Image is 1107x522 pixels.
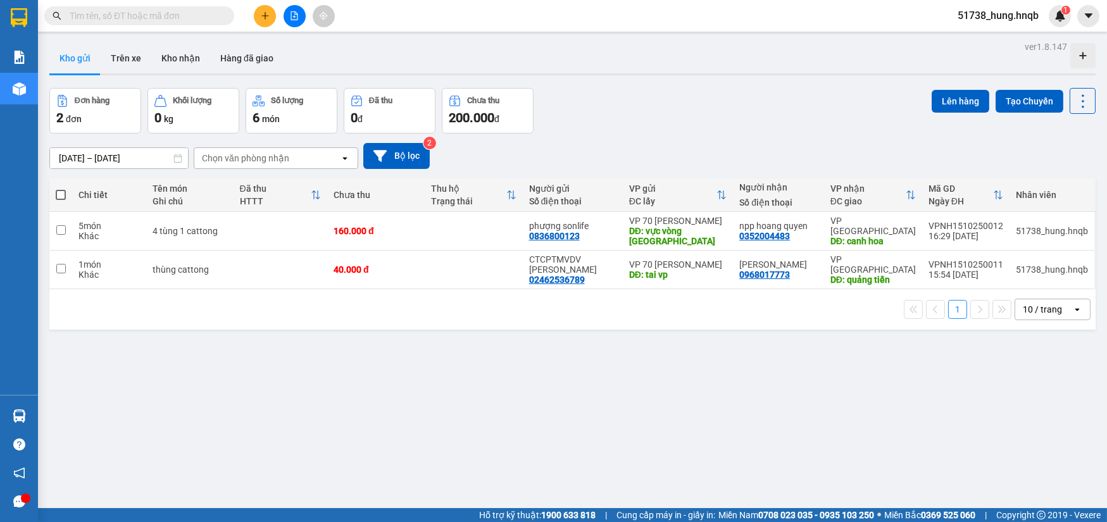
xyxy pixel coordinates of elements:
button: Kho gửi [49,43,101,73]
div: Đã thu [240,183,311,194]
div: VP [GEOGRAPHIC_DATA] [830,254,916,275]
img: warehouse-icon [13,82,26,96]
span: file-add [290,11,299,20]
div: Khác [78,270,140,280]
img: warehouse-icon [13,409,26,423]
span: copyright [1037,511,1046,519]
div: 40.000 đ [334,264,418,275]
span: đơn [66,114,82,124]
span: Miền Bắc [884,508,975,522]
button: Đơn hàng2đơn [49,88,141,134]
div: Chưa thu [334,190,418,200]
span: 200.000 [449,110,494,125]
div: VP 70 [PERSON_NAME] [629,259,727,270]
button: 1 [948,300,967,319]
div: VP nhận [830,183,906,194]
div: VP [GEOGRAPHIC_DATA] [830,216,916,236]
span: đ [358,114,363,124]
div: Số lượng [271,96,303,105]
span: notification [13,467,25,479]
div: 160.000 đ [334,226,418,236]
div: Người gửi [529,183,616,194]
span: Cung cấp máy in - giấy in: [616,508,715,522]
div: Tên món [153,183,227,194]
span: [PERSON_NAME] [18,6,172,30]
button: Lên hàng [932,90,989,113]
strong: 0369 525 060 [921,510,975,520]
button: Kho nhận [151,43,210,73]
div: VP gửi [629,183,716,194]
button: Bộ lọc [363,143,430,169]
button: plus [254,5,276,27]
div: Chi tiết [78,190,140,200]
img: icon-new-feature [1054,10,1066,22]
div: 0968017773 [739,270,790,280]
div: Anh Lệ [739,259,818,270]
span: 51738_hung.hnqb [948,8,1049,23]
span: caret-down [1083,10,1094,22]
span: Miền Nam [718,508,874,522]
div: Tạo kho hàng mới [1070,43,1096,68]
div: Số điện thoại [529,196,616,206]
span: 1 [1063,6,1068,15]
input: Select a date range. [50,148,188,168]
span: 0 [351,110,358,125]
div: 0352004483 [739,231,790,241]
th: Toggle SortBy [234,178,328,212]
th: Toggle SortBy [425,178,522,212]
div: Khối lượng [173,96,211,105]
span: Hỗ trợ kỹ thuật: [479,508,596,522]
div: npp hoang quyen [739,221,818,231]
strong: 1900 633 818 [541,510,596,520]
div: ver 1.8.147 [1025,40,1067,54]
div: HTTT [240,196,311,206]
div: Khác [78,231,140,241]
div: DĐ: tai vp [629,270,727,280]
div: Thu hộ [431,183,506,194]
button: caret-down [1077,5,1099,27]
div: phượng sonlife [529,221,616,231]
span: VPNH1510250012 [11,42,180,66]
div: Nhân viên [1016,190,1088,200]
img: logo-vxr [11,8,27,27]
div: 16:29 [DATE] [929,231,1003,241]
svg: open [340,153,350,163]
input: Tìm tên, số ĐT hoặc mã đơn [70,9,219,23]
div: thùng cattong [153,264,227,275]
div: 10 / trang [1023,303,1062,316]
span: | [985,508,987,522]
div: 02462536789 [529,275,585,285]
div: Đơn hàng [75,96,109,105]
div: VP 70 [PERSON_NAME] [629,216,727,226]
div: VPNH1510250012 [929,221,1003,231]
span: | [605,508,607,522]
div: Mã GD [929,183,993,194]
span: món [262,114,280,124]
div: 51738_hung.hnqb [1016,226,1088,236]
button: Số lượng6món [246,88,337,134]
div: 15:54 [DATE] [929,270,1003,280]
strong: 0708 023 035 - 0935 103 250 [758,510,874,520]
th: Toggle SortBy [922,178,1010,212]
div: 51738_hung.hnqb [1016,264,1088,275]
div: Người nhận [739,182,818,192]
span: ⚪️ [877,513,881,518]
span: [DATE] [85,32,105,40]
div: 5 món [78,221,140,231]
div: DĐ: canh hoa [830,236,916,246]
button: Khối lượng0kg [147,88,239,134]
span: 6 [253,110,260,125]
span: message [13,495,25,507]
div: VPNH1510250011 [929,259,1003,270]
th: Toggle SortBy [824,178,922,212]
div: ĐC lấy [629,196,716,206]
button: Trên xe [101,43,151,73]
div: 1 món [78,259,140,270]
div: Đã thu [369,96,392,105]
button: file-add [284,5,306,27]
span: đ [494,114,499,124]
span: search [53,11,61,20]
span: question-circle [13,438,25,451]
span: 0 [154,110,161,125]
div: ĐC giao [830,196,906,206]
